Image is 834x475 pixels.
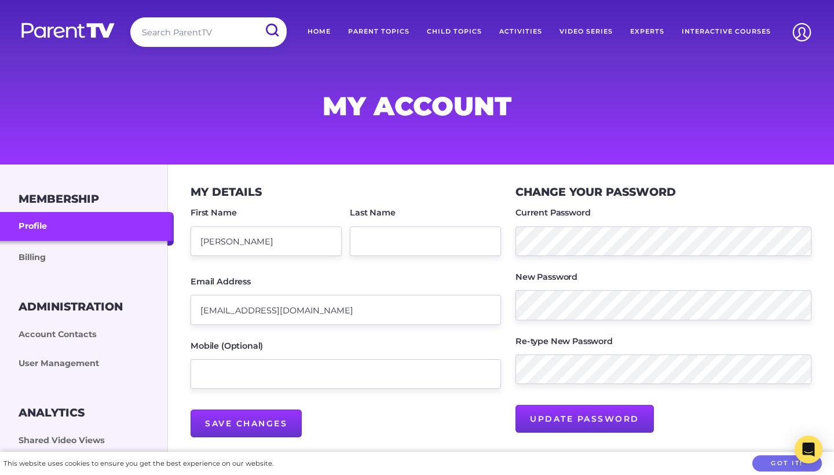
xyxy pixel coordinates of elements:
h3: Membership [19,192,99,206]
label: Last Name [350,209,396,217]
a: Home [299,17,339,46]
h3: Change your Password [515,185,676,199]
label: Email Address [191,277,251,286]
a: Experts [621,17,673,46]
div: Open Intercom Messenger [795,436,822,463]
label: New Password [515,273,577,281]
h3: Administration [19,300,123,313]
input: Submit [257,17,287,43]
button: Got it! [752,455,822,472]
label: Current Password [515,209,590,217]
input: Save Changes [191,410,302,437]
img: Account [787,17,817,47]
img: parenttv-logo-white.4c85aaf.svg [20,22,116,39]
label: Mobile (Optional) [191,342,263,350]
h3: Analytics [19,406,85,419]
label: Re-type New Password [515,337,613,345]
h1: My Account [138,94,696,118]
label: First Name [191,209,236,217]
h3: My Details [191,185,262,199]
input: Update Password [515,405,654,433]
a: Video Series [551,17,621,46]
a: Child Topics [418,17,491,46]
a: Interactive Courses [673,17,780,46]
a: Activities [491,17,551,46]
a: Parent Topics [339,17,418,46]
input: Search ParentTV [130,17,287,47]
div: This website uses cookies to ensure you get the best experience on our website. [3,458,273,470]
